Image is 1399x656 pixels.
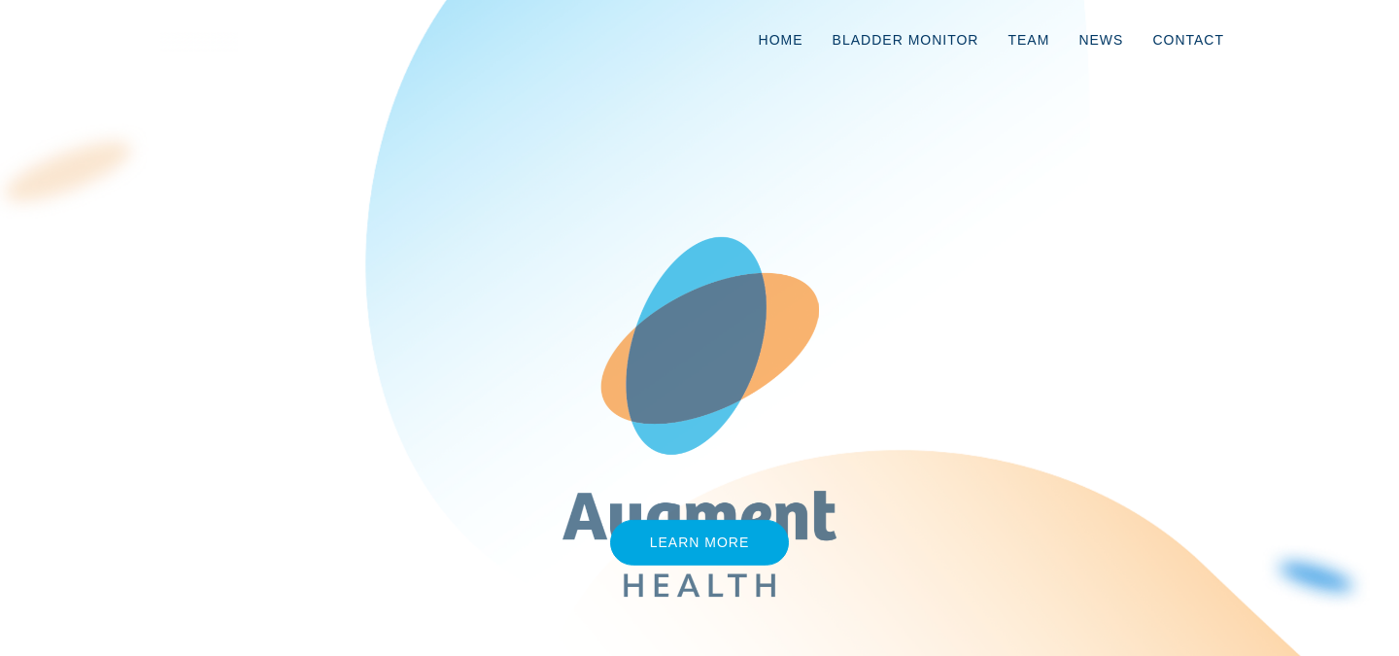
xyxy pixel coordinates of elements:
[548,116,851,476] img: AugmentHealth_FullColor_Transparent.png
[818,8,994,72] a: Bladder Monitor
[610,520,790,566] a: Learn More
[993,8,1064,72] a: Team
[160,32,238,52] img: logo
[1064,8,1138,72] a: News
[744,8,818,72] a: Home
[1138,8,1239,72] a: Contact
